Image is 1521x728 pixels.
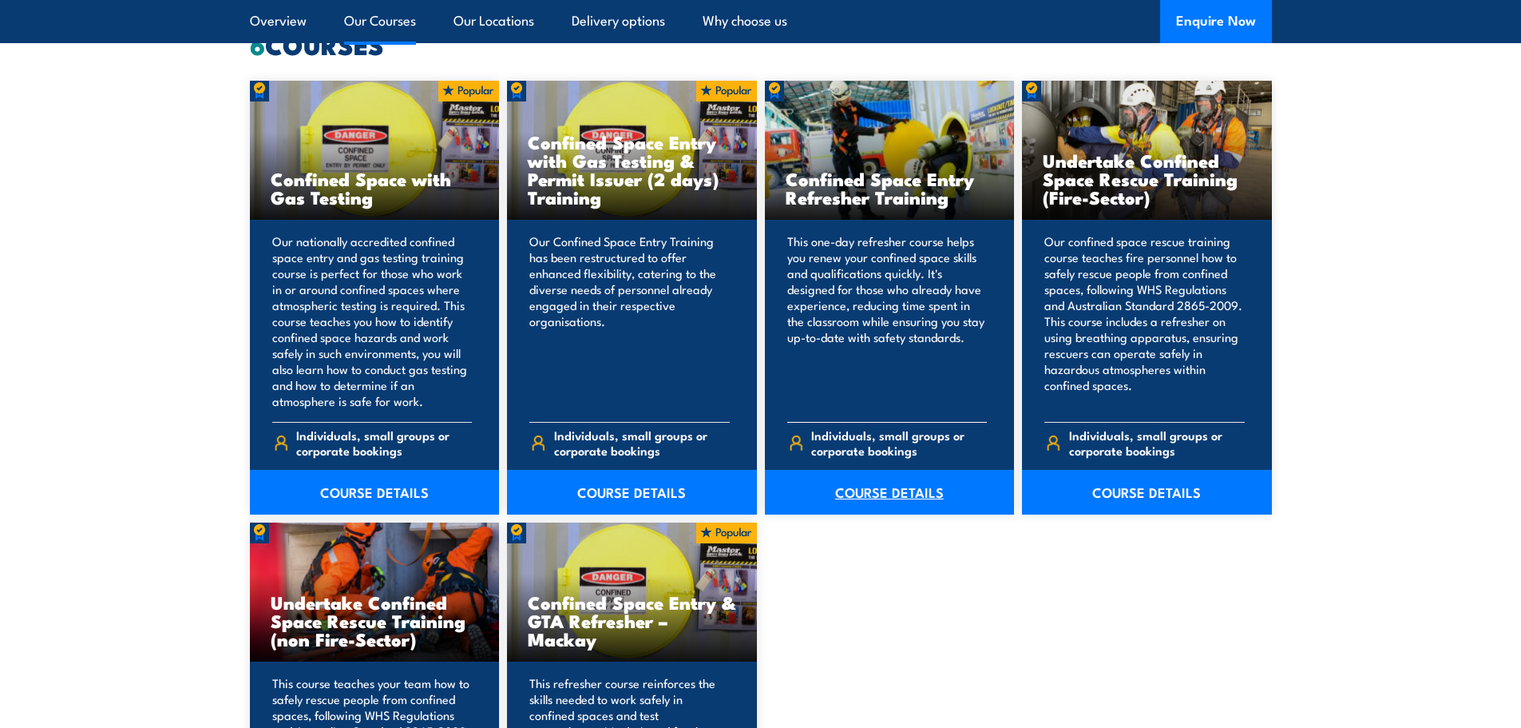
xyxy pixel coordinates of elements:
[271,593,479,648] h3: Undertake Confined Space Rescue Training (non Fire-Sector)
[786,169,994,206] h3: Confined Space Entry Refresher Training
[250,33,1272,55] h2: COURSES
[250,24,265,64] strong: 6
[1022,470,1272,515] a: COURSE DETAILS
[1044,233,1245,409] p: Our confined space rescue training course teaches fire personnel how to safely rescue people from...
[528,133,736,206] h3: Confined Space Entry with Gas Testing & Permit Issuer (2 days) Training
[272,233,473,409] p: Our nationally accredited confined space entry and gas testing training course is perfect for tho...
[787,233,988,409] p: This one-day refresher course helps you renew your confined space skills and qualifications quick...
[554,428,730,458] span: Individuals, small groups or corporate bookings
[250,470,500,515] a: COURSE DETAILS
[271,169,479,206] h3: Confined Space with Gas Testing
[507,470,757,515] a: COURSE DETAILS
[529,233,730,409] p: Our Confined Space Entry Training has been restructured to offer enhanced flexibility, catering t...
[765,470,1015,515] a: COURSE DETAILS
[811,428,987,458] span: Individuals, small groups or corporate bookings
[296,428,472,458] span: Individuals, small groups or corporate bookings
[1043,151,1251,206] h3: Undertake Confined Space Rescue Training (Fire-Sector)
[1069,428,1245,458] span: Individuals, small groups or corporate bookings
[528,593,736,648] h3: Confined Space Entry & GTA Refresher – Mackay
